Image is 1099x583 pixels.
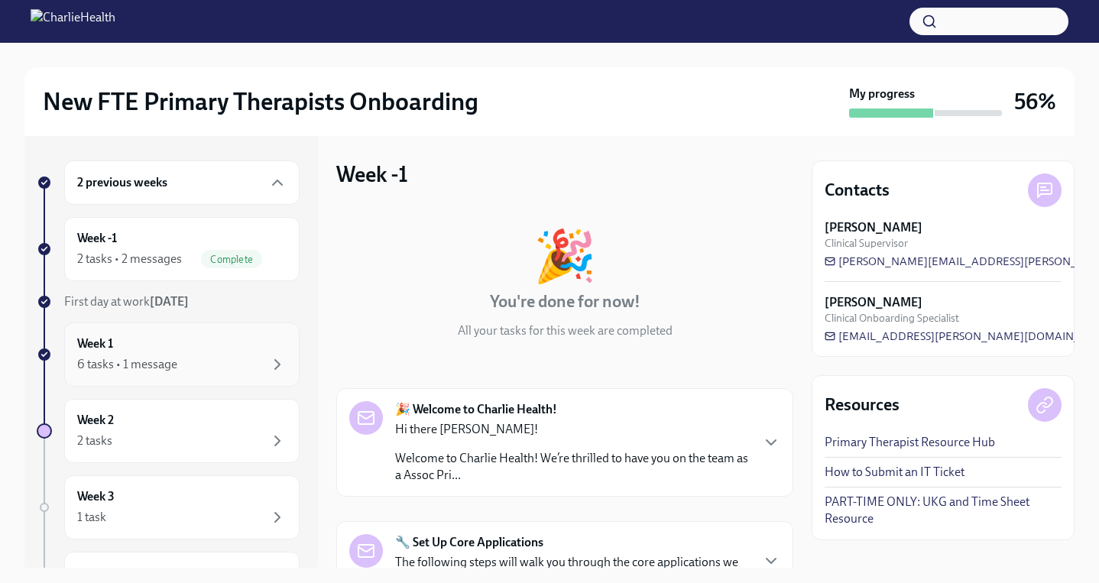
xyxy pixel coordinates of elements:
[77,230,117,247] h6: Week -1
[825,311,959,326] span: Clinical Onboarding Specialist
[533,231,596,281] div: 🎉
[1014,88,1056,115] h3: 56%
[37,475,300,539] a: Week 31 task
[201,254,262,265] span: Complete
[77,432,112,449] div: 2 tasks
[77,251,182,267] div: 2 tasks • 2 messages
[825,464,964,481] a: How to Submit an IT Ticket
[849,86,915,102] strong: My progress
[37,293,300,310] a: First day at work[DATE]
[395,450,750,484] p: Welcome to Charlie Health! We’re thrilled to have you on the team as a Assoc Pri...
[37,322,300,387] a: Week 16 tasks • 1 message
[31,9,115,34] img: CharlieHealth
[150,294,189,309] strong: [DATE]
[825,434,995,451] a: Primary Therapist Resource Hub
[37,217,300,281] a: Week -12 tasks • 2 messagesComplete
[395,534,543,551] strong: 🔧 Set Up Core Applications
[77,509,106,526] div: 1 task
[77,174,167,191] h6: 2 previous weeks
[64,294,189,309] span: First day at work
[77,356,177,373] div: 6 tasks • 1 message
[825,394,900,416] h4: Resources
[77,412,114,429] h6: Week 2
[77,335,113,352] h6: Week 1
[395,421,750,438] p: Hi there [PERSON_NAME]!
[490,290,640,313] h4: You're done for now!
[395,401,557,418] strong: 🎉 Welcome to Charlie Health!
[37,399,300,463] a: Week 22 tasks
[825,494,1062,527] a: PART-TIME ONLY: UKG and Time Sheet Resource
[825,294,922,311] strong: [PERSON_NAME]
[336,160,408,188] h3: Week -1
[77,565,115,581] h6: Week 4
[825,219,922,236] strong: [PERSON_NAME]
[43,86,478,117] h2: New FTE Primary Therapists Onboarding
[825,179,890,202] h4: Contacts
[64,160,300,205] div: 2 previous weeks
[458,322,673,339] p: All your tasks for this week are completed
[77,488,115,505] h6: Week 3
[825,236,908,251] span: Clinical Supervisor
